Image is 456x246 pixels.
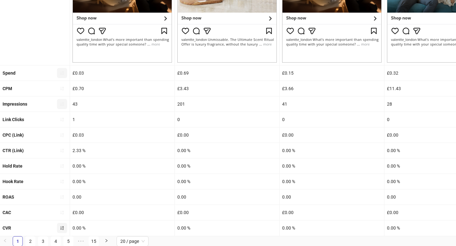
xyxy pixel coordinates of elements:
[70,158,174,174] div: 0.00 %
[3,225,11,231] b: CVR
[60,133,64,137] span: sort-ascending
[60,148,64,153] span: sort-ascending
[175,81,279,96] div: £3.43
[3,86,12,91] b: CPM
[3,117,24,122] b: Link Clicks
[60,164,64,168] span: sort-ascending
[3,210,11,215] b: CAC
[175,189,279,205] div: 0.00
[280,127,384,143] div: £0.00
[89,237,98,246] a: 15
[70,220,174,236] div: 0.00 %
[3,71,16,76] b: Spend
[38,237,48,246] a: 3
[64,237,73,246] a: 5
[3,239,7,243] span: left
[3,132,24,138] b: CPC (Link)
[280,112,384,127] div: 0
[60,195,64,199] span: sort-ascending
[60,71,64,75] span: sort-ascending
[70,127,174,143] div: £0.03
[60,210,64,215] span: sort-ascending
[280,81,384,96] div: £3.66
[280,189,384,205] div: 0.00
[280,220,384,236] div: 0.00 %
[3,194,14,200] b: ROAS
[175,220,279,236] div: 0.00 %
[280,174,384,189] div: 0.00 %
[280,65,384,81] div: £0.15
[26,237,35,246] a: 2
[104,239,108,243] span: right
[60,179,64,184] span: sort-ascending
[70,189,174,205] div: 0.00
[280,96,384,112] div: 41
[175,158,279,174] div: 0.00 %
[60,86,64,91] span: sort-ascending
[3,179,23,184] b: Hook Rate
[120,237,145,246] span: 20 / page
[70,143,174,158] div: 2.33 %
[60,226,64,230] span: sort-ascending
[70,65,174,81] div: £0.03
[175,205,279,220] div: £0.00
[51,237,60,246] a: 4
[280,158,384,174] div: 0.00 %
[280,143,384,158] div: 0.00 %
[175,143,279,158] div: 0.00 %
[70,96,174,112] div: 43
[175,112,279,127] div: 0
[175,96,279,112] div: 201
[3,101,27,107] b: Impressions
[13,237,22,246] a: 1
[70,81,174,96] div: £0.70
[60,117,64,122] span: sort-ascending
[3,148,24,153] b: CTR (Link)
[175,127,279,143] div: £0.00
[280,205,384,220] div: £0.00
[175,174,279,189] div: 0.00 %
[70,205,174,220] div: £0.00
[3,163,22,169] b: Hold Rate
[70,174,174,189] div: 0.00 %
[60,102,64,106] span: sort-ascending
[175,65,279,81] div: £0.69
[70,112,174,127] div: 1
